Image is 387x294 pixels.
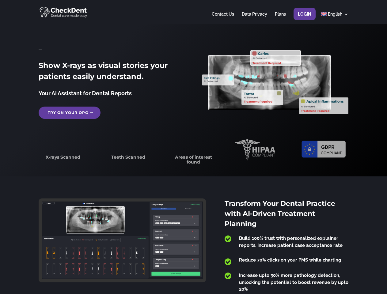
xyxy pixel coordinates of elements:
[39,90,132,96] span: Your AI Assistant for Dental Reports
[239,273,348,292] span: Increase upto 30% more pathology detection, unlocking the potential to boost revenue by upto 20%
[298,12,311,24] a: Login
[239,257,341,263] span: Reduce 70% clicks on your PMS while charting
[225,235,231,243] span: 
[39,155,87,163] h3: X-rays Scanned
[225,272,231,280] span: 
[239,236,343,248] span: Build 100% trust with personalized explainer reports. Increase patient case acceptance rate
[39,43,42,51] span: _
[321,12,348,24] a: English
[328,12,342,17] span: English
[212,12,234,24] a: Contact Us
[225,258,231,266] span: 
[40,6,88,18] img: CheckDent AI
[225,199,335,228] span: Transform Your Dental Practice with AI-Driven Treatment Planning
[275,12,286,24] a: Plans
[202,50,348,114] img: X_Ray_annotated
[104,155,152,163] h3: Teeth Scanned
[169,155,218,168] h3: Areas of interest found
[242,12,267,24] a: Data Privacy
[39,60,185,85] h2: Show X-rays as visual stories your patients easily understand.
[39,107,101,119] a: Try on your OPG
